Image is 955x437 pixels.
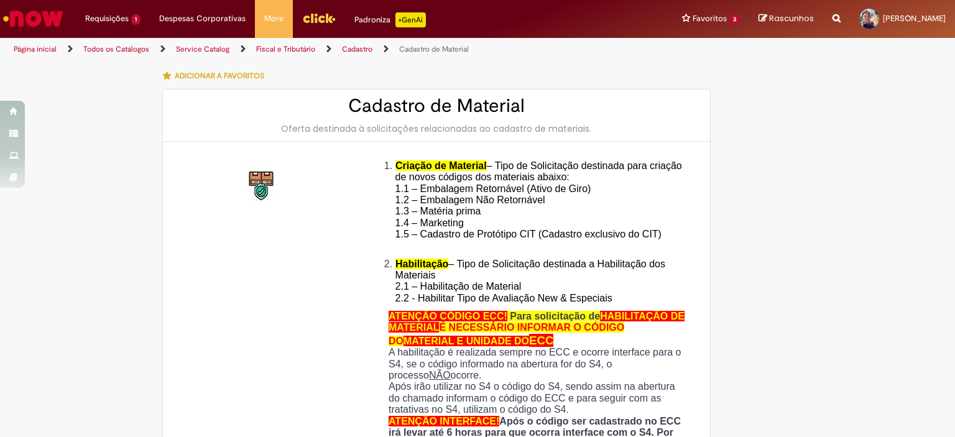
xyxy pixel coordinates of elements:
[83,44,149,54] a: Todos os Catálogos
[175,71,264,81] span: Adicionar a Favoritos
[389,322,624,346] span: É NECESSÁRIO INFORMAR O CÓDIGO DO
[883,13,946,24] span: [PERSON_NAME]
[769,12,814,24] span: Rascunhos
[759,13,814,25] a: Rascunhos
[1,6,65,31] img: ServiceNow
[729,14,740,25] span: 3
[395,259,665,303] span: – Tipo de Solicitação destinada a Habilitação dos Materiais 2.1 – Habilitação de Material 2.2 - H...
[389,416,499,426] span: ATENÇÃO INTERFACE!
[529,334,553,347] span: ECC
[395,160,487,171] span: Criação de Material
[404,336,529,346] span: MATERIAL E UNIDADE DO
[264,12,284,25] span: More
[693,12,727,25] span: Favoritos
[395,259,448,269] span: Habilitação
[389,311,507,321] span: ATENÇÃO CÓDIGO ECC!
[395,12,426,27] p: +GenAi
[162,63,271,89] button: Adicionar a Favoritos
[85,12,129,25] span: Requisições
[342,44,372,54] a: Cadastro
[9,38,627,61] ul: Trilhas de página
[176,44,229,54] a: Service Catalog
[175,96,698,116] h2: Cadastro de Material
[399,44,469,54] a: Cadastro de Material
[395,160,682,251] span: – Tipo de Solicitação destinada para criação de novos códigos dos materiais abaixo: 1.1 – Embalag...
[159,12,246,25] span: Despesas Corporativas
[242,167,282,206] img: Cadastro de Material
[389,347,688,381] p: A habilitação é realizada sempre no ECC e ocorre interface para o S4, se o código informado na ab...
[389,381,688,415] p: Após irão utilizar no S4 o código do S4, sendo assim na abertura do chamado informam o código do ...
[510,311,600,321] span: Para solicitação de
[389,311,685,333] span: HABILITAÇÃO DE MATERIAL
[256,44,315,54] a: Fiscal e Tributário
[14,44,57,54] a: Página inicial
[131,14,141,25] span: 1
[429,370,451,380] u: NÃO
[302,9,336,27] img: click_logo_yellow_360x200.png
[175,122,698,135] div: Oferta destinada à solicitações relacionadas ao cadastro de materiais.
[354,12,426,27] div: Padroniza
